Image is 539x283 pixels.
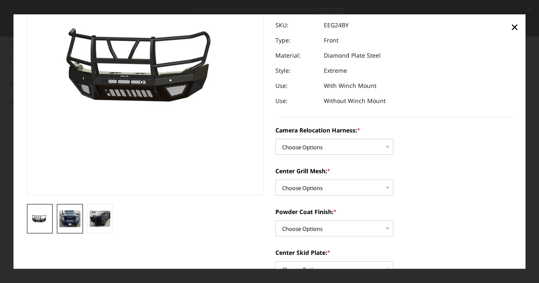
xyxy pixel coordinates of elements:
label: Center Grill Mesh: [275,167,512,175]
label: Camera Relocation Harness: [275,126,512,135]
dt: Type: [275,33,318,48]
dd: Front [324,33,339,48]
dt: Use: [275,93,318,108]
img: 2024-2025 GMC 2500-3500 - T2 Series - Extreme Front Bumper (receiver or winch) [59,210,80,227]
dd: Extreme [324,63,347,78]
dd: Without Winch Mount [324,93,386,108]
dd: With Winch Mount [324,78,376,93]
dt: Style: [275,63,318,78]
dt: Material: [275,48,318,63]
a: Close [508,20,521,34]
label: Powder Coat Finish: [275,207,512,216]
span: × [511,18,518,36]
dd: Diamond Plate Steel [324,48,381,63]
dt: Use: [275,78,318,93]
dd: EEG24BY [324,18,349,33]
img: 2024-2025 GMC 2500-3500 - T2 Series - Extreme Front Bumper (receiver or winch) [29,214,51,224]
img: 2024-2025 GMC 2500-3500 - T2 Series - Extreme Front Bumper (receiver or winch) [90,211,111,227]
dt: SKU: [275,18,318,33]
label: Center Skid Plate: [275,248,512,257]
